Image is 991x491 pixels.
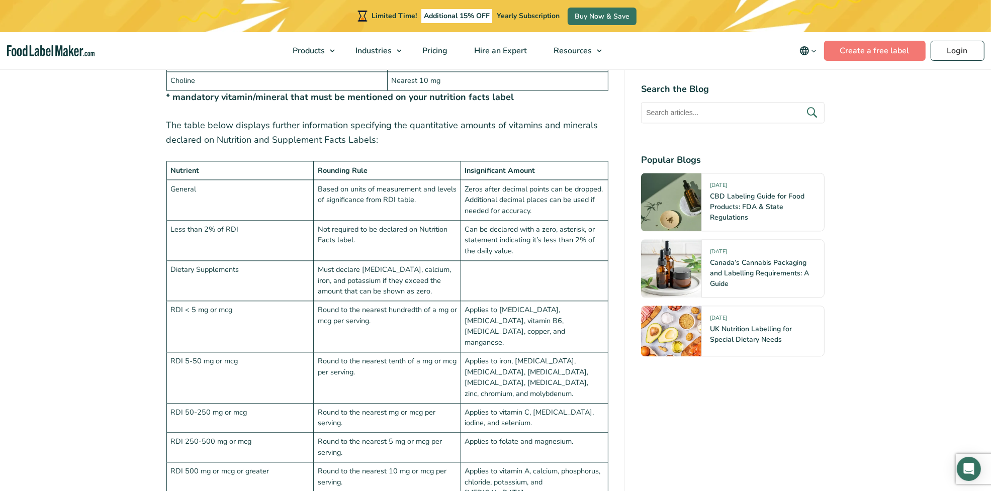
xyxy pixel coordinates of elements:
[166,220,314,260] td: Less than 2% of RDI
[419,45,448,56] span: Pricing
[318,165,368,175] strong: Rounding Rule
[710,314,727,326] span: [DATE]
[409,32,459,69] a: Pricing
[551,45,593,56] span: Resources
[641,82,825,96] h4: Search the Blog
[280,32,340,69] a: Products
[931,41,984,61] a: Login
[710,248,727,259] span: [DATE]
[465,165,535,175] strong: Insignificant Amount
[166,352,314,403] td: RDI 5-50 mg or mcg
[710,258,809,288] a: Canada’s Cannabis Packaging and Labelling Requirements: A Guide
[421,9,492,23] span: Additional 15% OFF
[641,102,825,123] input: Search articles...
[461,403,608,433] td: Applies to vitamin C, [MEDICAL_DATA], iodine, and selenium.
[314,260,461,301] td: Must declare [MEDICAL_DATA], calcium, iron, and potassium if they exceed the amount that can be s...
[166,91,514,103] strong: * mandatory vitamin/mineral that must be mentioned on your nutrition facts label
[461,220,608,260] td: Can be declared with a zero, asterisk, or statement indicating it’s less than 2% of the daily value.
[314,403,461,433] td: Round to the nearest mg or mcg per serving.
[170,165,199,175] strong: Nutrient
[957,457,981,481] div: Open Intercom Messenger
[166,71,387,90] td: Choline
[166,180,314,220] td: General
[166,118,609,147] p: The table below displays further information specifying the quantitative amounts of vitamins and ...
[314,220,461,260] td: Not required to be declared on Nutrition Facts label.
[166,433,314,462] td: RDI 250-500 mg or mcg
[290,45,326,56] span: Products
[314,352,461,403] td: Round to the nearest tenth of a mg or mcg per serving.
[710,324,792,344] a: UK Nutrition Labelling for Special Dietary Needs
[461,32,538,69] a: Hire an Expert
[568,8,637,25] a: Buy Now & Save
[710,181,727,193] span: [DATE]
[342,32,407,69] a: Industries
[352,45,393,56] span: Industries
[461,433,608,462] td: Applies to folate and magnesium.
[166,403,314,433] td: RDI 50-250 mg or mcg
[471,45,528,56] span: Hire an Expert
[166,301,314,352] td: RDI < 5 mg or mcg
[461,301,608,352] td: Applies to [MEDICAL_DATA], [MEDICAL_DATA], vitamin B6, [MEDICAL_DATA], copper, and manganese.
[372,11,417,21] span: Limited Time!
[166,260,314,301] td: Dietary Supplements
[387,71,608,90] td: Nearest 10 mg
[710,191,804,222] a: CBD Labeling Guide for Food Products: FDA & State Regulations
[461,180,608,220] td: Zeros after decimal points can be dropped. Additional decimal places can be used if needed for ac...
[641,153,825,167] h4: Popular Blogs
[497,11,560,21] span: Yearly Subscription
[314,180,461,220] td: Based on units of measurement and levels of significance from RDI table.
[540,32,607,69] a: Resources
[314,301,461,352] td: Round to the nearest hundredth of a mg or mcg per serving.
[461,352,608,403] td: Applies to iron, [MEDICAL_DATA], [MEDICAL_DATA], [MEDICAL_DATA], [MEDICAL_DATA], [MEDICAL_DATA], ...
[824,41,926,61] a: Create a free label
[314,433,461,462] td: Round to the nearest 5 mg or mcg per serving.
